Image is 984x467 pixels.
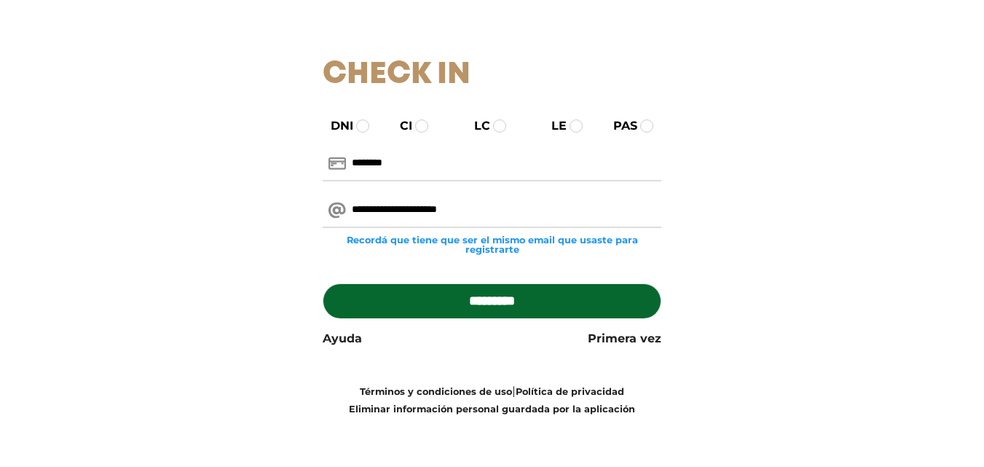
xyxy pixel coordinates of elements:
[538,117,567,135] label: LE
[360,386,512,397] a: Términos y condiciones de uso
[323,57,661,93] h1: Check In
[323,330,362,348] a: Ayuda
[349,404,635,415] a: Eliminar información personal guardada por la aplicación
[318,117,353,135] label: DNI
[312,382,672,417] div: |
[461,117,490,135] label: LC
[600,117,637,135] label: PAS
[387,117,412,135] label: CI
[323,235,661,254] small: Recordá que tiene que ser el mismo email que usaste para registrarte
[588,330,661,348] a: Primera vez
[516,386,624,397] a: Política de privacidad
